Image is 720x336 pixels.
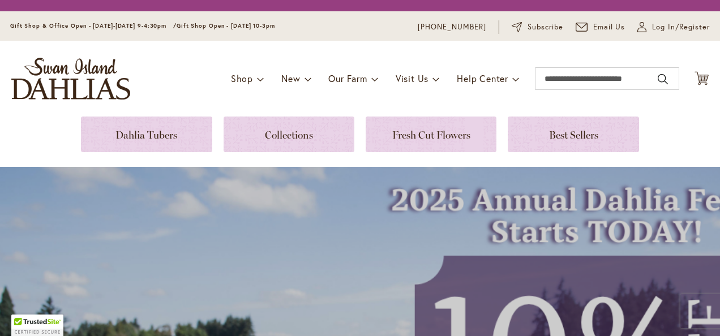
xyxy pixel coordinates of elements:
a: Log In/Register [637,21,710,33]
span: Our Farm [328,72,367,84]
a: store logo [11,58,130,100]
span: Subscribe [528,21,563,33]
span: Gift Shop Open - [DATE] 10-3pm [177,22,275,29]
span: New [281,72,300,84]
div: TrustedSite Certified [11,315,63,336]
span: Gift Shop & Office Open - [DATE]-[DATE] 9-4:30pm / [10,22,177,29]
a: Email Us [576,21,625,33]
span: Shop [231,72,253,84]
span: Visit Us [396,72,428,84]
span: Log In/Register [652,21,710,33]
a: [PHONE_NUMBER] [418,21,486,33]
span: Help Center [457,72,508,84]
span: Email Us [593,21,625,33]
button: Search [658,70,668,88]
a: Subscribe [512,21,563,33]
